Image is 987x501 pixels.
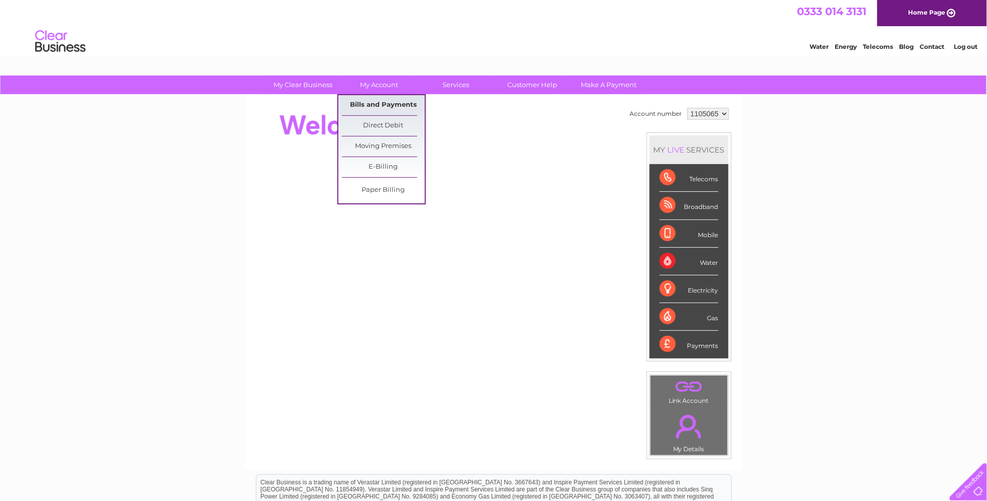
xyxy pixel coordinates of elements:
div: Water [660,248,719,275]
a: Customer Help [491,76,574,94]
a: Blog [900,43,914,50]
a: My Account [338,76,421,94]
div: Gas [660,303,719,331]
a: Log out [954,43,977,50]
a: Services [414,76,497,94]
div: Payments [660,331,719,358]
div: LIVE [666,145,687,155]
a: Direct Debit [342,116,425,136]
div: MY SERVICES [650,135,729,164]
a: Water [810,43,829,50]
div: Broadband [660,192,719,220]
img: logo.png [35,26,86,57]
td: My Details [650,406,728,456]
a: Energy [835,43,857,50]
a: Contact [920,43,945,50]
a: E-Billing [342,157,425,177]
td: Link Account [650,375,728,407]
a: 0333 014 3131 [797,5,867,18]
a: Bills and Payments [342,95,425,115]
a: Paper Billing [342,180,425,200]
div: Electricity [660,275,719,303]
a: . [653,378,725,396]
div: Telecoms [660,164,719,192]
a: Telecoms [863,43,893,50]
div: Clear Business is a trading name of Verastar Limited (registered in [GEOGRAPHIC_DATA] No. 3667643... [256,6,732,49]
a: Moving Premises [342,136,425,157]
a: Make A Payment [567,76,650,94]
td: Account number [627,105,685,122]
a: My Clear Business [261,76,344,94]
a: . [653,409,725,444]
div: Mobile [660,220,719,248]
